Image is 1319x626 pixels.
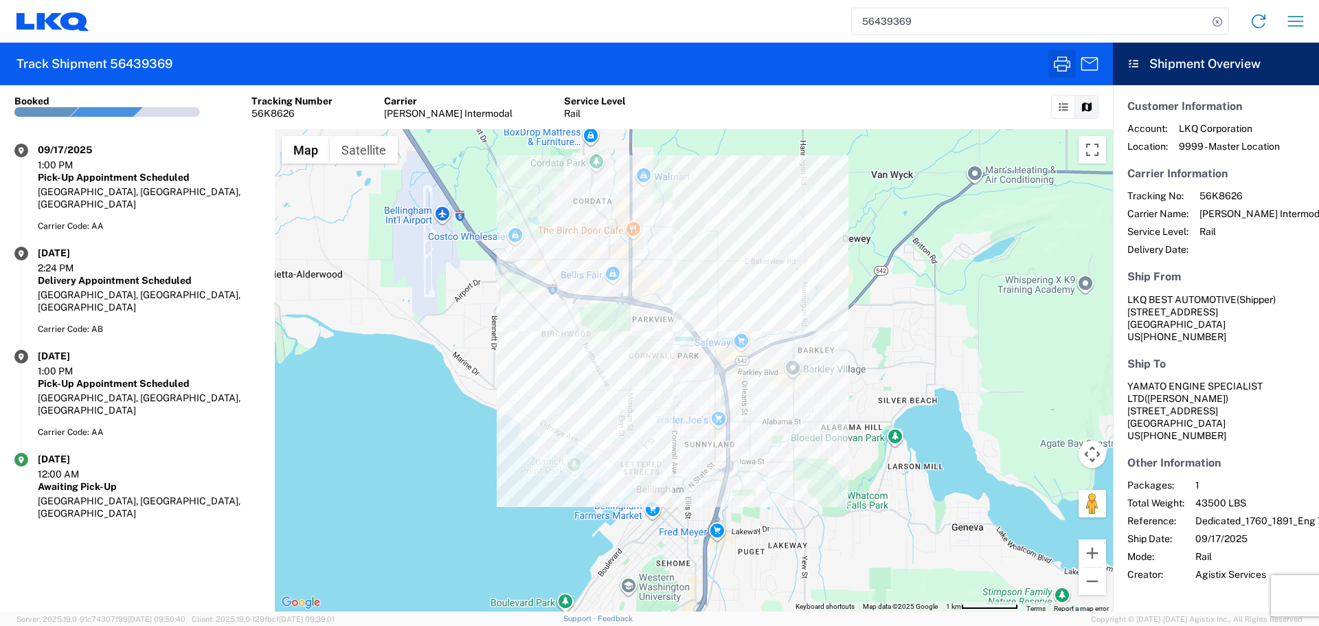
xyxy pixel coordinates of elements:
[38,289,260,313] div: [GEOGRAPHIC_DATA], [GEOGRAPHIC_DATA], [GEOGRAPHIC_DATA]
[38,468,106,480] div: 12:00 AM
[564,95,626,107] div: Service Level
[863,603,938,610] span: Map data ©2025 Google
[279,615,335,623] span: [DATE] 09:39:01
[38,171,260,183] div: Pick-Up Appointment Scheduled
[38,392,260,416] div: [GEOGRAPHIC_DATA], [GEOGRAPHIC_DATA], [GEOGRAPHIC_DATA]
[1127,100,1305,113] h5: Customer Information
[1127,122,1168,135] span: Account:
[38,186,260,210] div: [GEOGRAPHIC_DATA], [GEOGRAPHIC_DATA], [GEOGRAPHIC_DATA]
[1127,515,1184,527] span: Reference:
[38,377,260,390] div: Pick-Up Appointment Scheduled
[1127,533,1184,545] span: Ship Date:
[1127,208,1188,220] span: Carrier Name:
[1127,479,1184,491] span: Packages:
[38,220,260,232] div: Carrier Code: AA
[16,615,185,623] span: Server: 2025.19.0-91c74307f99
[1127,293,1305,343] address: [GEOGRAPHIC_DATA] US
[1179,122,1280,135] span: LKQ Corporation
[1127,380,1305,442] address: [GEOGRAPHIC_DATA] US
[1127,381,1263,416] span: YAMATO ENGINE SPECIALIST LTD [STREET_ADDRESS]
[278,594,324,612] a: Open this area in Google Maps (opens a new window)
[1127,550,1184,563] span: Mode:
[38,350,106,362] div: [DATE]
[1140,331,1226,342] span: [PHONE_NUMBER]
[282,136,330,164] button: Show street map
[128,615,185,623] span: [DATE] 09:50:40
[946,603,961,610] span: 1 km
[38,323,260,335] div: Carrier Code: AB
[1127,140,1168,153] span: Location:
[16,56,172,72] h2: Track Shipment 56439369
[1127,167,1305,180] h5: Carrier Information
[1079,568,1106,595] button: Zoom out
[1127,294,1237,305] span: LKQ BEST AUTOMOTIVE
[38,480,260,493] div: Awaiting Pick-Up
[852,8,1208,34] input: Shipment, tracking or reference number
[563,614,598,623] a: Support
[1127,190,1188,202] span: Tracking No:
[1140,430,1226,441] span: [PHONE_NUMBER]
[330,136,398,164] button: Show satellite imagery
[1127,243,1188,256] span: Delivery Date:
[1091,613,1303,625] span: Copyright © [DATE]-[DATE] Agistix Inc., All Rights Reserved
[1127,225,1188,238] span: Service Level:
[1079,440,1106,468] button: Map camera controls
[251,95,332,107] div: Tracking Number
[598,614,633,623] a: Feedback
[1127,456,1305,469] h5: Other Information
[1127,497,1184,509] span: Total Weight:
[38,144,106,156] div: 09/17/2025
[192,615,335,623] span: Client: 2025.19.0-129fbcf
[38,426,260,438] div: Carrier Code: AA
[384,107,512,120] div: [PERSON_NAME] Intermodal
[564,107,626,120] div: Rail
[1127,270,1305,283] h5: Ship From
[38,495,260,519] div: [GEOGRAPHIC_DATA], [GEOGRAPHIC_DATA], [GEOGRAPHIC_DATA]
[38,262,106,274] div: 2:24 PM
[38,365,106,377] div: 1:00 PM
[278,594,324,612] img: Google
[1179,140,1280,153] span: 9999 - Master Location
[38,159,106,171] div: 1:00 PM
[1237,294,1276,305] span: (Shipper)
[1079,136,1106,164] button: Toggle fullscreen view
[796,602,855,612] button: Keyboard shortcuts
[1079,539,1106,567] button: Zoom in
[1127,306,1218,317] span: [STREET_ADDRESS]
[1127,357,1305,370] h5: Ship To
[1079,490,1106,517] button: Drag Pegman onto the map to open Street View
[38,453,106,465] div: [DATE]
[1127,568,1184,581] span: Creator:
[1145,393,1228,404] span: ([PERSON_NAME])
[38,247,106,259] div: [DATE]
[14,95,49,107] div: Booked
[1113,43,1319,85] header: Shipment Overview
[38,274,260,287] div: Delivery Appointment Scheduled
[1054,605,1109,612] a: Report a map error
[384,95,512,107] div: Carrier
[942,602,1022,612] button: Map Scale: 1 km per 79 pixels
[251,107,332,120] div: 56K8626
[1026,605,1046,612] a: Terms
